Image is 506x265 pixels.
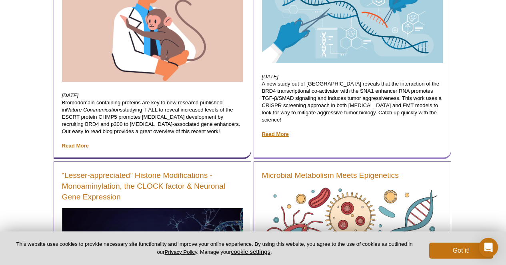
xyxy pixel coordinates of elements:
[62,92,79,98] em: [DATE]
[231,248,270,255] button: cookie settings
[479,238,498,257] div: Open Intercom Messenger
[62,143,89,149] a: Read More
[164,249,197,255] a: Privacy Policy
[66,107,122,113] em: Nature Communications
[262,131,289,137] a: Read More
[262,74,279,80] em: [DATE]
[262,170,399,181] a: Microbial Metabolism Meets Epigenetics
[13,241,416,256] p: This website uses cookies to provide necessary site functionality and improve your online experie...
[429,243,493,259] button: Got it!
[262,73,443,138] p: A new study out of [GEOGRAPHIC_DATA] reveals that the interaction of the BRD4 transcriptional co-...
[62,170,243,202] a: “Lesser-appreciated” Histone Modifications - Monoaminylation, the CLOCK factor & Neuronal Gene Ex...
[62,92,243,149] p: Bromodomain-containing proteins are key to new research published in studying T-ALL to reveal inc...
